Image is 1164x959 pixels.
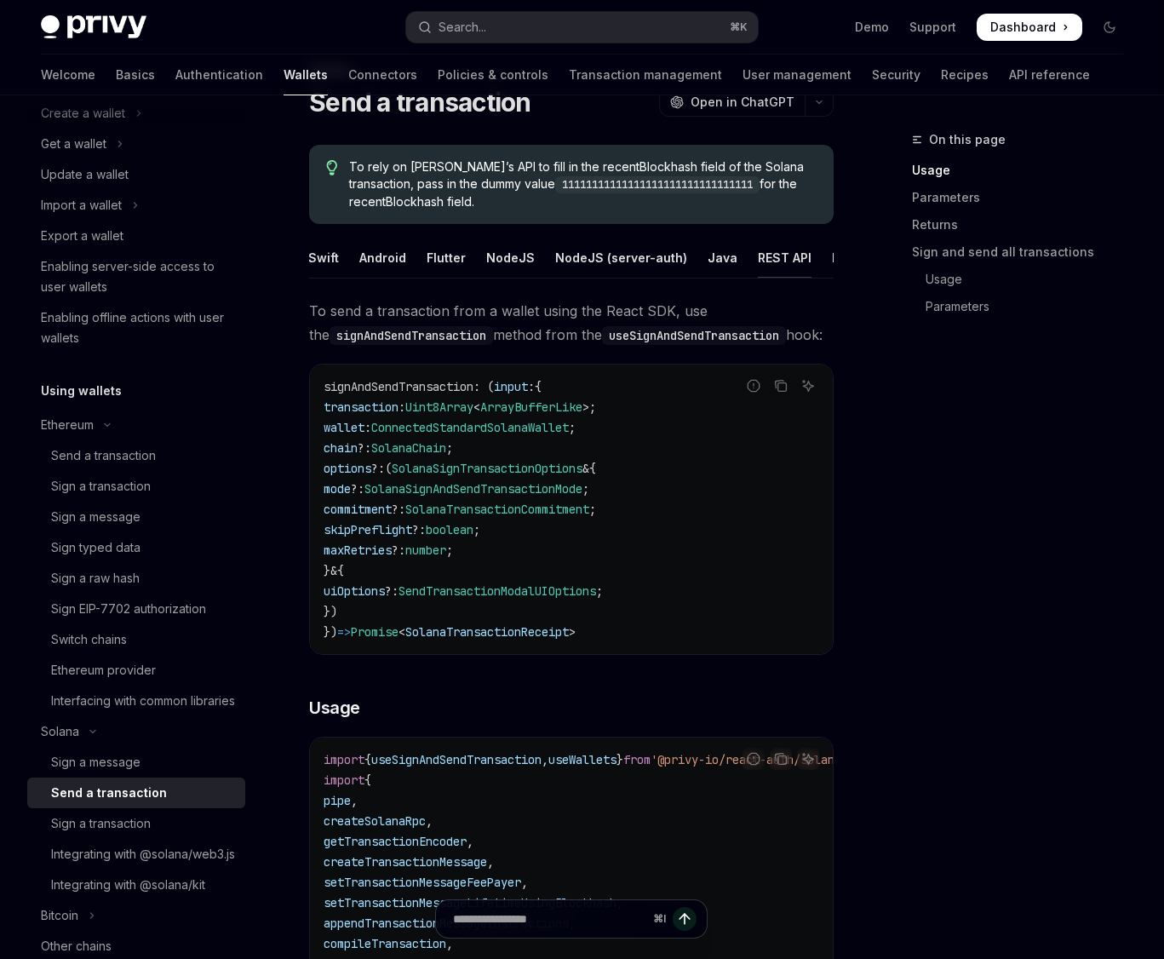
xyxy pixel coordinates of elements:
svg: Tip [326,160,338,175]
span: , [351,793,358,808]
a: Interfacing with common libraries [27,686,245,716]
span: ?: [385,583,399,599]
span: setTransactionMessageFeePayer [324,875,521,890]
button: Toggle dark mode [1096,14,1123,41]
span: : [364,420,371,435]
div: Sign a message [51,752,140,772]
span: import [324,772,364,788]
span: { [364,752,371,767]
div: REST API [758,238,811,278]
span: ArrayBufferLike [480,399,582,415]
span: Open in ChatGPT [691,94,794,111]
a: Basics [116,55,155,95]
div: Sign EIP-7702 authorization [51,599,206,619]
span: ; [446,440,453,456]
a: Sign EIP-7702 authorization [27,594,245,624]
a: Enabling server-side access to user wallets [27,251,245,302]
a: Sign a transaction [27,471,245,502]
span: ; [446,543,453,558]
a: Integrating with @solana/web3.js [27,839,245,870]
span: createSolanaRpc [324,813,426,829]
span: { [337,563,344,578]
span: => [337,624,351,640]
span: ⌘ K [730,20,748,34]
span: ?: [392,502,405,517]
div: Sign a message [51,507,140,527]
span: Uint8Array [405,399,473,415]
span: ConnectedStandardSolanaWallet [371,420,569,435]
a: Policies & controls [438,55,548,95]
a: Sign a message [27,747,245,778]
h5: Using wallets [41,381,122,401]
span: , [542,752,548,767]
a: Sign typed data [27,532,245,563]
button: Toggle Get a wallet section [27,129,245,159]
span: SolanaChain [371,440,446,456]
a: Parameters [912,293,1137,320]
div: Swift [308,238,339,278]
span: input [494,379,528,394]
input: Ask a question... [453,900,646,938]
span: : ( [473,379,494,394]
div: Search... [439,17,486,37]
span: ; [589,502,596,517]
button: Toggle Import a wallet section [27,190,245,221]
div: Sign typed data [51,537,140,558]
span: , [426,813,433,829]
div: Ethereum provider [51,660,156,680]
a: Sign a message [27,502,245,532]
span: ?: [392,543,405,558]
div: Sign a transaction [51,476,151,497]
a: User management [743,55,851,95]
span: SolanaTransactionReceipt [405,624,569,640]
button: Copy the contents from the code block [770,375,792,397]
div: Flutter [427,238,466,278]
span: } [324,563,330,578]
div: Enabling offline actions with user wallets [41,307,235,348]
span: : [528,379,535,394]
button: Copy the contents from the code block [770,748,792,770]
button: Report incorrect code [743,375,765,397]
div: NodeJS (server-auth) [555,238,687,278]
span: , [467,834,473,849]
span: ; [473,522,480,537]
div: Sign a transaction [51,813,151,834]
span: import [324,752,364,767]
button: Send message [673,907,697,931]
span: To send a transaction from a wallet using the React SDK, use the method from the hook: [309,299,834,347]
div: NodeJS [486,238,535,278]
a: Authentication [175,55,263,95]
div: Send a transaction [51,783,167,803]
code: useSignAndSendTransaction [602,326,786,345]
span: getTransactionEncoder [324,834,467,849]
div: Switch chains [51,629,127,650]
span: boolean [426,522,473,537]
button: Open in ChatGPT [659,88,805,117]
span: transaction [324,399,399,415]
div: Get a wallet [41,134,106,154]
div: Java [708,238,737,278]
div: Interfacing with common libraries [51,691,235,711]
span: > [569,624,576,640]
span: setTransactionMessageLifetimeUsingBlockhash [324,895,616,910]
a: Export a wallet [27,221,245,251]
button: Open search [406,12,758,43]
a: Security [872,55,920,95]
span: ; [596,583,603,599]
span: >; [582,399,596,415]
span: } [616,752,623,767]
span: SolanaTransactionCommitment [405,502,589,517]
span: SolanaSignAndSendTransactionMode [364,481,582,497]
span: ?: [371,461,385,476]
a: API reference [1009,55,1090,95]
div: Update a wallet [41,164,129,185]
span: ( [385,461,392,476]
span: }) [324,604,337,619]
a: Returns [912,211,1137,238]
span: ?: [351,481,364,497]
span: & [330,563,337,578]
div: Ethereum [41,415,94,435]
div: Integrating with @solana/web3.js [51,844,235,864]
span: , [521,875,528,890]
div: Bitcoin [41,905,78,926]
